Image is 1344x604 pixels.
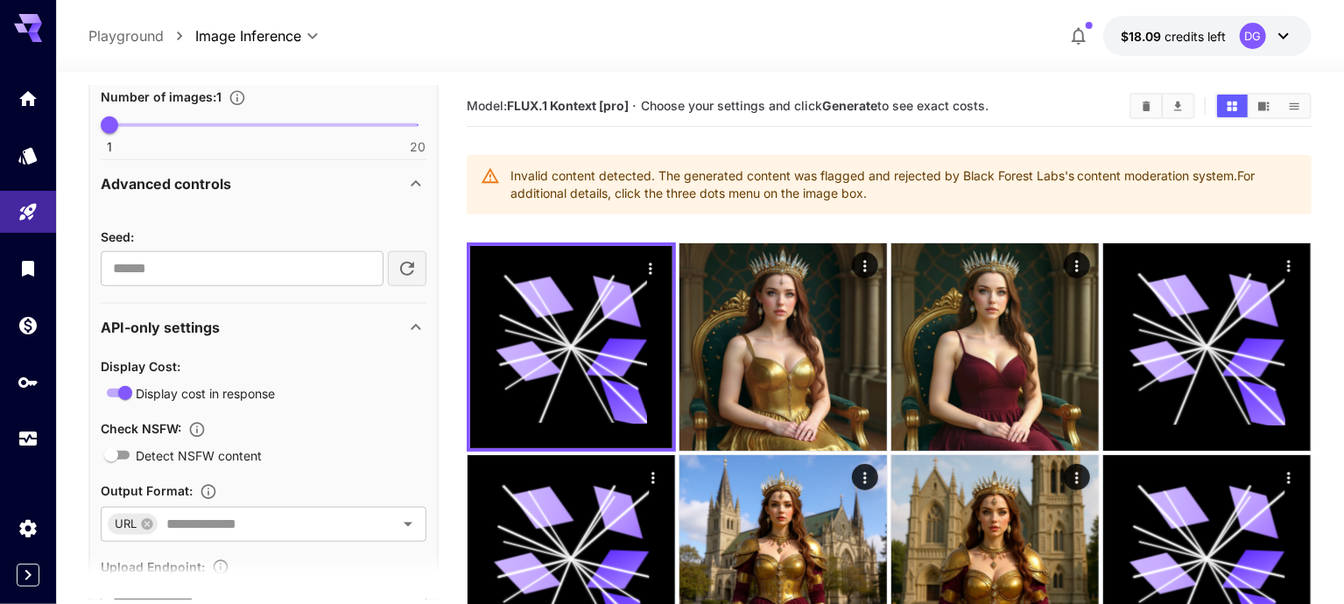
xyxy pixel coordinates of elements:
button: Expand sidebar [17,564,39,586]
div: Actions [1064,252,1090,278]
button: When enabled, the API uses a pre-trained model to flag content that may be NSFW. The response wil... [181,421,213,439]
div: Usage [18,428,39,450]
div: Actions [1276,252,1302,278]
button: Specifies how the image is returned based on your use case: base64Data for embedding in code, dat... [193,483,224,501]
img: Z [679,243,887,451]
div: Actions [852,252,878,278]
b: FLUX.1 Kontext [pro] [507,98,629,113]
div: Home [18,88,39,109]
div: Advanced controls [101,163,426,205]
div: URL [108,514,158,535]
span: credits left [1165,29,1226,44]
span: Seed : [101,229,134,244]
nav: breadcrumb [88,25,195,46]
div: $18.08814 [1121,27,1226,46]
button: Download All [1163,95,1193,117]
div: Actions [640,464,666,490]
div: Invalid content detected. The generated content was flagged and rejected by Black Forest Labs's c... [510,160,1298,209]
button: Clear Images [1131,95,1162,117]
span: 20 [410,138,426,156]
button: $18.08814DG [1103,16,1312,56]
div: Show images in grid viewShow images in video viewShow images in list view [1215,93,1312,119]
span: Display Cost : [101,359,180,374]
a: Playground [88,25,164,46]
p: Advanced controls [101,173,231,194]
div: Actions [1064,464,1090,490]
span: Display cost in response [136,384,275,403]
div: Models [18,144,39,166]
p: API-only settings [101,317,220,338]
img: Z [891,243,1099,451]
div: Actions [1276,464,1302,490]
p: · [633,95,637,116]
span: Number of images : 1 [101,89,222,104]
div: Actions [852,464,878,490]
div: DG [1240,23,1266,49]
span: Model: [467,98,629,113]
button: Specify how many images to generate in a single request. Each image generation will be charged se... [222,89,253,107]
div: Playground [18,201,39,223]
div: Clear ImagesDownload All [1129,93,1195,119]
span: URL [108,514,144,534]
span: Image Inference [195,25,301,46]
span: Output Format : [101,483,193,498]
button: Show images in video view [1249,95,1279,117]
button: Show images in list view [1279,95,1310,117]
span: 1 [107,138,112,156]
div: Wallet [18,314,39,336]
span: $18.09 [1121,29,1165,44]
div: Library [18,257,39,279]
span: Check NSFW : [101,421,181,436]
button: Show images in grid view [1217,95,1248,117]
div: API-only settings [101,306,426,348]
div: Actions [637,255,664,281]
span: Choose your settings and click to see exact costs. [641,98,989,113]
div: API Keys [18,371,39,393]
span: Detect NSFW content [136,446,262,465]
button: Open [396,512,420,537]
div: Settings [18,517,39,539]
div: Advanced controls [101,205,426,286]
b: Generate [822,98,877,113]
